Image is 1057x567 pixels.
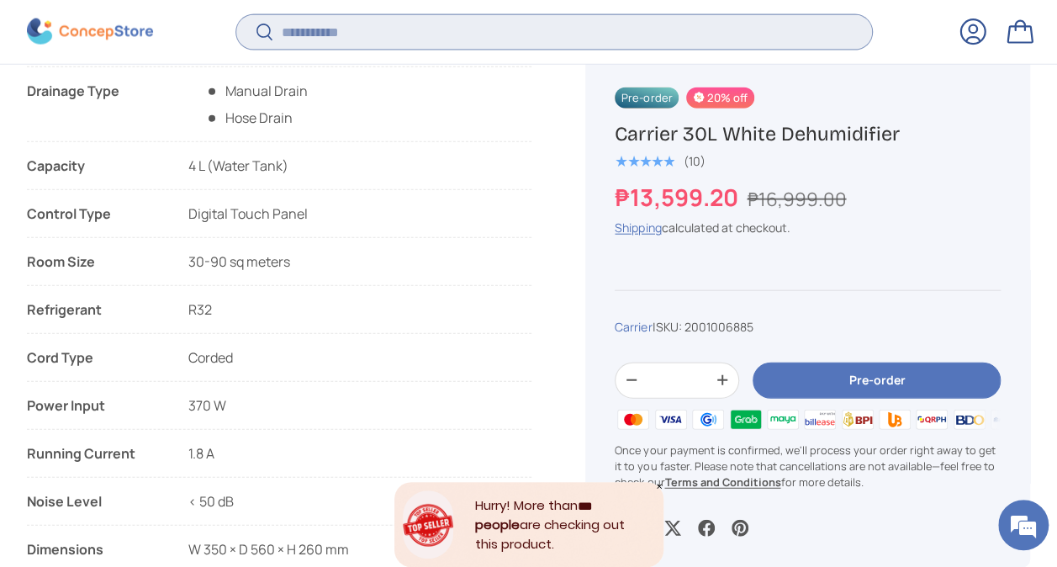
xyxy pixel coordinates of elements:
[683,155,705,167] div: (10)
[87,94,283,116] div: Chat with us now
[27,252,161,272] strong: Room Size
[27,252,531,286] li: 30-90 sq meters
[615,180,742,212] strong: ₱13,599.20
[615,218,1001,236] div: calculated at checkout.
[615,219,661,235] a: Shipping
[27,299,531,320] li: R32
[27,299,161,320] strong: Refrigerant
[801,406,838,432] img: billease
[747,185,846,211] s: ₱16,999.00
[684,318,753,334] span: 2001006885
[27,395,161,416] div: Power Input
[839,406,876,432] img: bpi
[27,347,161,368] div: Cord Type
[876,406,913,432] img: ubp
[753,362,1001,398] button: Pre-order
[188,492,234,511] span: < 50 dB
[188,348,233,367] span: Corded
[27,156,161,176] div: Capacity
[615,152,674,169] span: ★★★★★
[98,174,232,344] span: We're online!
[655,482,663,490] div: Close
[727,406,764,432] img: grabpay
[27,19,153,45] img: ConcepStore
[664,474,780,490] a: Terms and Conditions
[764,406,801,432] img: maya
[276,8,316,49] div: Minimize live chat window
[188,156,288,175] span: 4 L (Water Tank)
[615,153,674,168] div: 5.0 out of 5.0 stars
[205,109,293,127] span: Hose Drain
[615,318,652,334] a: Carrier
[8,384,320,442] textarea: Type your message and hit 'Enter'
[188,540,349,559] span: W 350 × D 560 × H 260 mm
[615,120,1001,146] h1: Carrier 30L White Dehumidifier
[653,406,690,432] img: visa
[188,204,308,223] span: Digital Touch Panel
[205,81,308,101] span: Manual Drain
[27,204,161,224] div: Control Type
[27,539,161,559] div: Dimensions
[615,87,679,108] span: Pre-order
[951,406,988,432] img: bdo
[913,406,950,432] img: qrph
[615,442,1001,490] p: Once your payment is confirmed, we'll process your order right away to get it to you faster. Plea...
[615,150,705,168] a: 5.0 out of 5.0 stars (10)
[655,318,681,334] span: SKU:
[27,81,161,128] div: Drainage Type
[188,396,226,415] span: 370 W
[27,491,161,511] div: Noise Level
[652,318,753,334] span: |
[690,406,727,432] img: gcash
[615,406,652,432] img: master
[188,444,214,463] span: 1.8 A
[27,443,161,464] div: Running Current
[988,406,1025,432] img: metrobank
[686,87,754,108] span: 20% off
